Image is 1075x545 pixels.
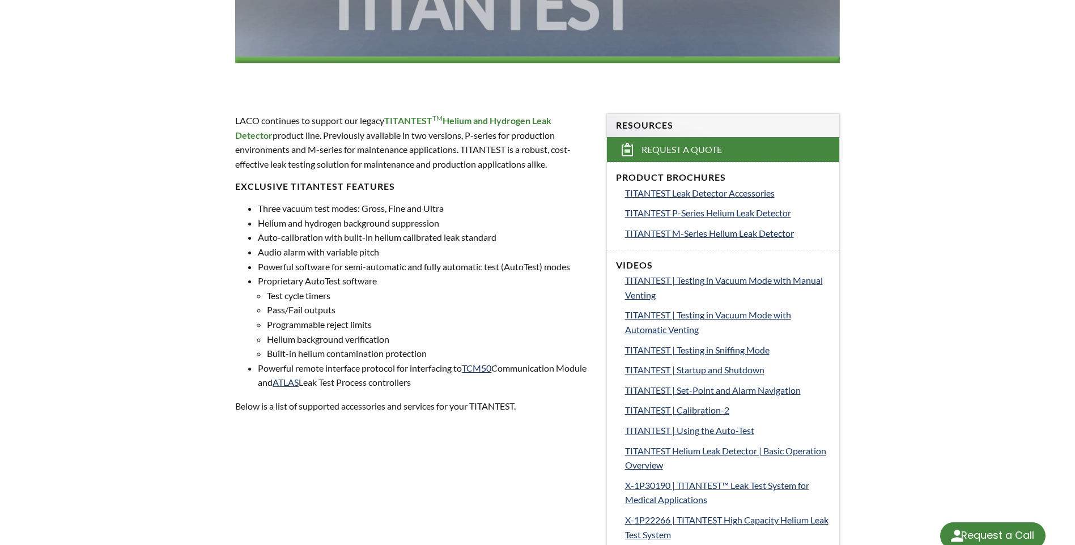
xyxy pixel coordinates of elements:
a: TITANTEST P-Series Helium Leak Detector [625,206,830,220]
a: TCM50 [462,363,491,373]
h4: Product Brochures [616,172,830,184]
span: X-1P30190 | TITANTEST™ Leak Test System for Medical Applications [625,480,809,505]
h4: Resources [616,120,830,131]
span: Request a Quote [641,144,722,156]
a: ATLAS [273,377,299,388]
li: Built-in helium contamination protection [267,346,592,361]
li: Powerful remote interface protocol for interfacing to Communication Module and Leak Test Process ... [258,361,592,390]
li: Powerful software for semi-automatic and fully automatic test (AutoTest) modes [258,259,592,274]
p: Below is a list of supported accessories and services for your TITANTEST. [235,399,592,414]
a: TITANTEST | Testing in Vacuum Mode with Manual Venting [625,273,830,302]
a: TITANTEST | Set-Point and Alarm Navigation [625,383,830,398]
li: Proprietary AutoTest software [258,274,592,361]
span: X-1P22266 | TITANTEST High Capacity Helium Leak Test System [625,514,828,540]
li: Auto-calibration with built-in helium calibrated leak standard [258,230,592,245]
h4: EXCLUSIVE TITANTEST FEATURES [235,181,592,193]
span: TITANTEST P-Series Helium Leak Detector [625,207,791,218]
span: TITANTEST | Set-Point and Alarm Navigation [625,385,801,395]
a: TITANTEST M-Series Helium Leak Detector [625,226,830,241]
span: TITANTEST | Calibration-2 [625,405,729,415]
a: TITANTEST | Using the Auto-Test [625,423,830,438]
span: TITANTEST | Testing in Vacuum Mode with Automatic Venting [625,309,791,335]
li: Helium and hydrogen background suppression [258,216,592,231]
span: TITANTEST | Startup and Shutdown [625,364,764,375]
li: Pass/Fail outputs [267,303,592,317]
a: Request a Quote [607,137,839,162]
span: TITANTEST | Testing in Sniffing Mode [625,344,770,355]
a: TITANTEST | Testing in Vacuum Mode with Automatic Venting [625,308,830,337]
a: X-1P22266 | TITANTEST High Capacity Helium Leak Test System [625,513,830,542]
span: TITANTEST | Using the Auto-Test [625,425,754,436]
a: TITANTEST | Startup and Shutdown [625,363,830,377]
a: X-1P30190 | TITANTEST™ Leak Test System for Medical Applications [625,478,830,507]
span: TITANTEST M-Series Helium Leak Detector [625,228,794,239]
li: Programmable reject limits [267,317,592,332]
li: Test cycle timers [267,288,592,303]
span: TITANTEST | Testing in Vacuum Mode with Manual Venting [625,275,823,300]
a: TITANTEST Leak Detector Accessories [625,186,830,201]
span: TITANTEST Helium Leak Detector | Basic Operation Overview [625,445,826,471]
sup: TM [432,114,443,122]
li: Helium background verification [267,332,592,347]
a: TITANTEST | Calibration-2 [625,403,830,418]
a: TITANTEST Helium Leak Detector | Basic Operation Overview [625,444,830,472]
a: TITANTEST | Testing in Sniffing Mode [625,343,830,357]
strong: TITANTEST Helium and Hydrogen Leak Detector [235,115,551,140]
span: TITANTEST Leak Detector Accessories [625,188,775,198]
img: round button [948,527,966,545]
li: Three vacuum test modes: Gross, Fine and Ultra [258,201,592,216]
li: Audio alarm with variable pitch [258,245,592,259]
p: LACO continues to support our legacy product line. Previously available in two versions, P-series... [235,113,592,171]
h4: Videos [616,259,830,271]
